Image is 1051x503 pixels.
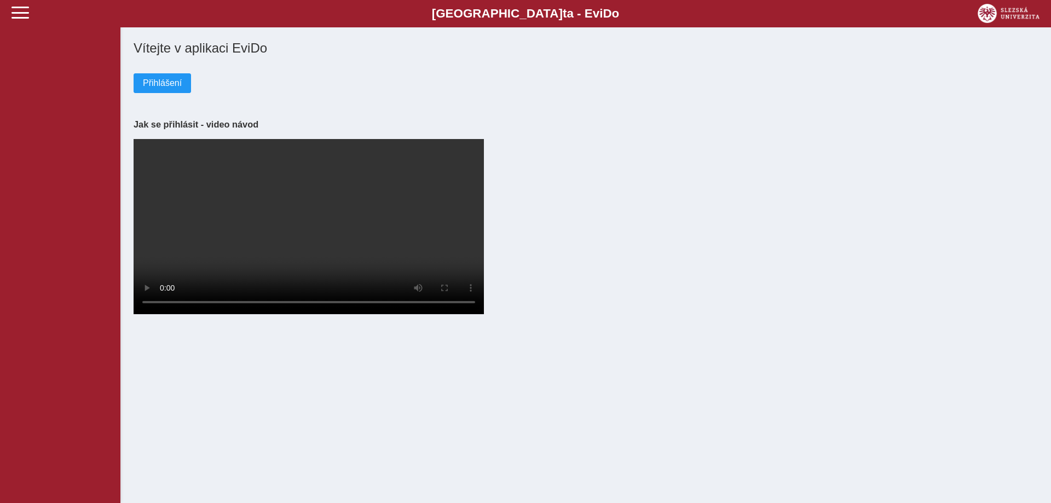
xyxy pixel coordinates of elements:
b: [GEOGRAPHIC_DATA] a - Evi [33,7,1018,21]
span: Přihlášení [143,78,182,88]
button: Přihlášení [134,73,191,93]
span: D [603,7,611,20]
video: Your browser does not support the video tag. [134,139,484,314]
h1: Vítejte v aplikaci EviDo [134,41,1038,56]
h3: Jak se přihlásit - video návod [134,119,1038,130]
img: logo_web_su.png [978,4,1040,23]
span: o [612,7,620,20]
span: t [563,7,567,20]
